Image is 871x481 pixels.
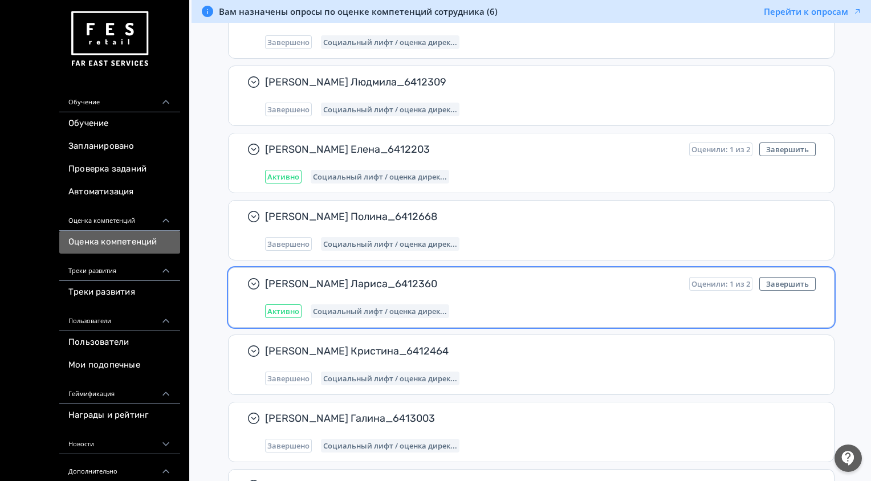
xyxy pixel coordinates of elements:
[59,427,180,454] div: Новости
[764,6,862,17] button: Перейти к опросам
[313,307,447,316] span: Социальный лифт / оценка директора магазина
[59,203,180,231] div: Оценка компетенций
[265,344,807,358] span: [PERSON_NAME] Кристина_6412464
[267,38,310,47] span: Завершено
[267,172,299,181] span: Активно
[59,135,180,158] a: Запланировано
[691,145,750,154] span: Оценили: 1 из 2
[59,377,180,404] div: Геймификация
[59,112,180,135] a: Обучение
[59,281,180,304] a: Треки развития
[59,254,180,281] div: Треки развития
[759,142,816,156] button: Завершить
[59,181,180,203] a: Автоматизация
[267,239,310,248] span: Завершено
[59,231,180,254] a: Оценка компетенций
[59,331,180,354] a: Пользователи
[323,374,457,383] span: Социальный лифт / оценка директора магазина
[59,158,180,181] a: Проверка заданий
[267,105,310,114] span: Завершено
[265,210,807,223] span: [PERSON_NAME] Полина_6412668
[267,374,310,383] span: Завершено
[59,404,180,427] a: Награды и рейтинг
[323,105,457,114] span: Социальный лифт / оценка директора магазина
[219,6,498,17] span: Вам назначены опросы по оценке компетенций сотрудника (6)
[265,142,680,156] span: [PERSON_NAME] Елена_6412203
[265,75,807,89] span: [PERSON_NAME] Людмила_6412309
[59,354,180,377] a: Мои подопечные
[267,441,310,450] span: Завершено
[313,172,447,181] span: Социальный лифт / оценка директора магазина
[68,7,150,71] img: https://files.teachbase.ru/system/account/57463/logo/medium-936fc5084dd2c598f50a98b9cbe0469a.png
[59,304,180,331] div: Пользователи
[323,441,457,450] span: Социальный лифт / оценка директора магазина
[759,277,816,291] button: Завершить
[59,85,180,112] div: Обучение
[323,239,457,248] span: Социальный лифт / оценка директора магазина
[267,307,299,316] span: Активно
[265,411,807,425] span: [PERSON_NAME] Галина_6413003
[691,279,750,288] span: Оценили: 1 из 2
[265,277,680,291] span: [PERSON_NAME] Лариса_6412360
[323,38,457,47] span: Социальный лифт / оценка директора магазина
